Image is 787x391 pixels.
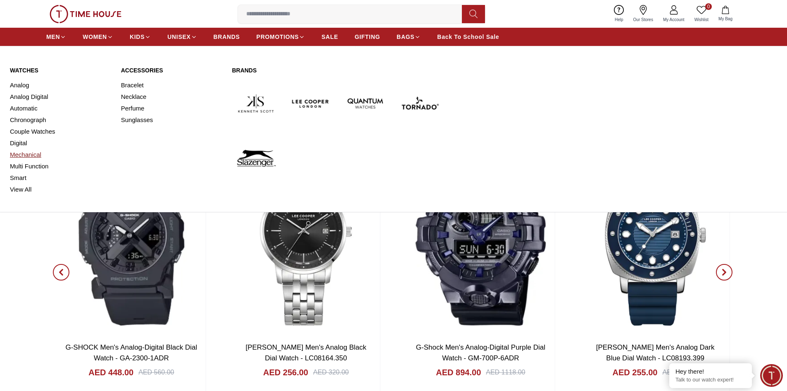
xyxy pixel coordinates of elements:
a: Analog [10,79,111,91]
img: G-Shock Men's Analog-Digital Purple Dial Watch - GM-700P-6ADR [407,142,555,336]
a: Multi Function [10,161,111,172]
a: Necklace [121,91,222,103]
p: Talk to our watch expert! [675,377,746,384]
img: ... [50,5,121,23]
span: GIFTING [354,33,380,41]
a: Sunglasses [121,114,222,126]
a: WOMEN [83,29,113,44]
a: Perfume [121,103,222,114]
a: Brands [232,66,444,74]
a: UNISEX [167,29,197,44]
a: Back To School Sale [437,29,499,44]
span: 0 [705,3,712,10]
a: Digital [10,137,111,149]
a: Couple Watches [10,126,111,137]
span: Our Stores [630,17,656,23]
a: Chronograph [10,114,111,126]
a: G-SHOCK Men's Analog-Digital Black Dial Watch - GA-2300-1ADR [65,343,197,362]
img: Tornado [396,79,444,127]
a: G-Shock Men's Analog-Digital Purple Dial Watch - GM-700P-6ADR [416,343,545,362]
a: GIFTING [354,29,380,44]
a: Bracelet [121,79,222,91]
span: UNISEX [167,33,190,41]
span: My Account [660,17,688,23]
a: PROMOTIONS [257,29,305,44]
a: SALE [321,29,338,44]
a: Help [610,3,628,24]
a: Smart [10,172,111,184]
img: Lee Cooper Men's Analog Black Dial Watch - LC08164.350 [232,142,380,336]
div: AED 340.00 [662,367,698,377]
img: Slazenger [232,134,280,182]
a: KIDS [130,29,151,44]
a: Our Stores [628,3,658,24]
a: Automatic [10,103,111,114]
img: Lee Cooper Men's Analog Dark Blue Dial Watch - LC08193.399 [581,142,730,336]
a: [PERSON_NAME] Men's Analog Dark Blue Dial Watch - LC08193.399 [596,343,715,362]
h4: AED 448.00 [88,367,133,378]
img: Kenneth Scott [232,79,280,127]
a: MEN [46,29,66,44]
h4: AED 256.00 [263,367,308,378]
h4: AED 255.00 [613,367,658,378]
span: BAGS [397,33,414,41]
h4: AED 894.00 [436,367,481,378]
a: Accessories [121,66,222,74]
img: G-SHOCK Men's Analog-Digital Black Dial Watch - GA-2300-1ADR [57,142,205,336]
a: Watches [10,66,111,74]
span: Wishlist [691,17,712,23]
span: BRANDS [214,33,240,41]
a: Mechanical [10,149,111,161]
div: Hey there! [675,367,746,376]
span: KIDS [130,33,145,41]
img: Lee Cooper [287,79,335,127]
div: AED 1118.00 [486,367,525,377]
button: My Bag [713,4,737,24]
img: Quantum [341,79,389,127]
a: 0Wishlist [690,3,713,24]
span: Back To School Sale [437,33,499,41]
span: SALE [321,33,338,41]
a: [PERSON_NAME] Men's Analog Black Dial Watch - LC08164.350 [245,343,366,362]
a: Analog Digital [10,91,111,103]
span: WOMEN [83,33,107,41]
span: PROMOTIONS [257,33,299,41]
a: View All [10,184,111,195]
div: AED 320.00 [313,367,349,377]
a: BAGS [397,29,421,44]
div: Chat Widget [760,364,783,387]
span: My Bag [715,16,736,22]
span: MEN [46,33,60,41]
span: Help [611,17,627,23]
div: AED 560.00 [138,367,174,377]
a: BRANDS [214,29,240,44]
